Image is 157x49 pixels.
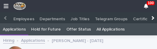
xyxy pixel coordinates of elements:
a: Hiring [3,37,14,44]
p: Departments [40,12,65,22]
p: [PERSON_NAME] - [DATE] [52,37,103,44]
a: Offer Status [66,23,91,35]
a: Job Titles [68,12,92,24]
a: Departments [37,12,68,24]
div: 100 [142,2,150,10]
p: Employees [13,12,34,22]
a: Applications [3,23,26,35]
a: Employees [11,12,37,24]
a: Telegram Groups [92,12,130,24]
a: All Applications [96,23,125,35]
p: 100 [148,1,154,5]
p: Telegram Groups [95,12,127,22]
p: Job Titles [71,12,89,22]
a: Hold for Future [31,23,61,35]
a: Applications [21,37,45,44]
